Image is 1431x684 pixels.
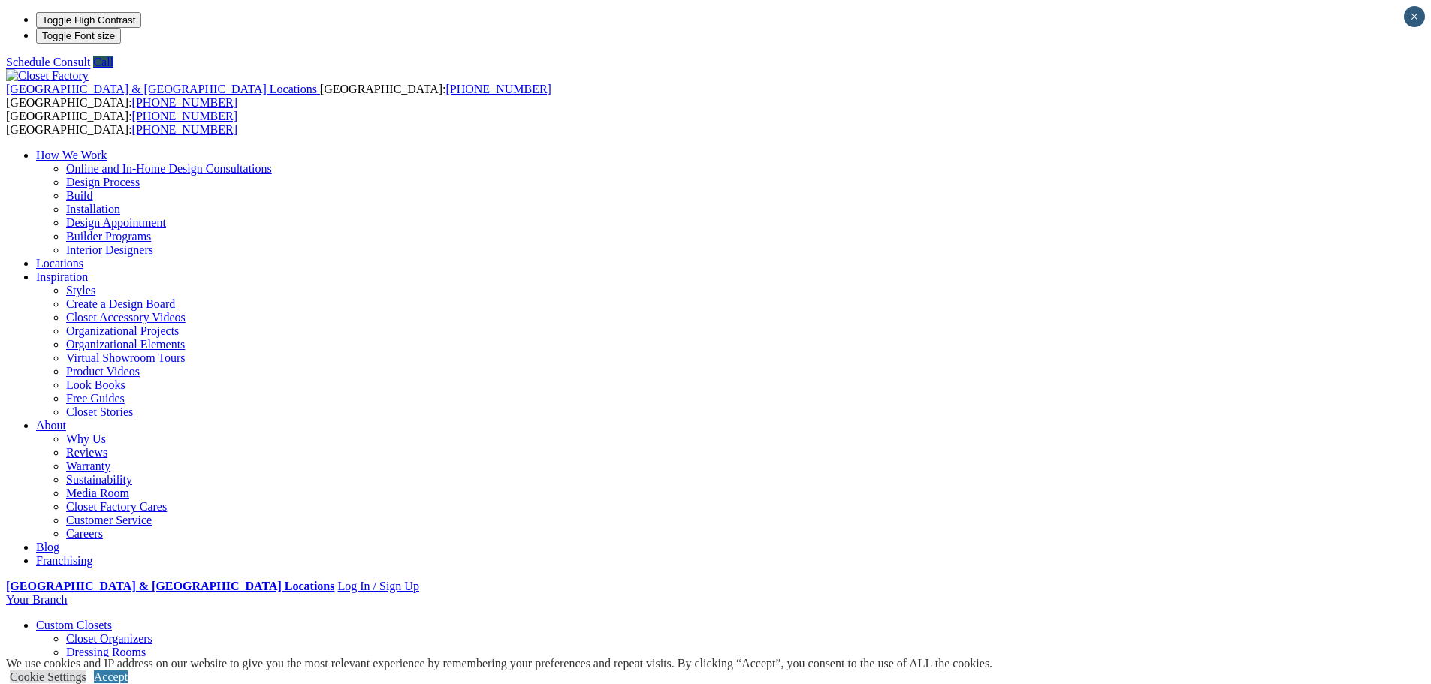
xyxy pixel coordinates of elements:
a: Media Room [66,487,129,499]
span: Toggle High Contrast [42,14,135,26]
a: Closet Factory Cares [66,500,167,513]
a: About [36,419,66,432]
a: Call [93,56,113,68]
a: Virtual Showroom Tours [66,351,186,364]
span: [GEOGRAPHIC_DATA] & [GEOGRAPHIC_DATA] Locations [6,83,317,95]
a: Reviews [66,446,107,459]
a: Interior Designers [66,243,153,256]
a: Locations [36,257,83,270]
a: Online and In-Home Design Consultations [66,162,272,175]
a: Blog [36,541,59,553]
a: Your Branch [6,593,67,606]
a: Free Guides [66,392,125,405]
span: [GEOGRAPHIC_DATA]: [GEOGRAPHIC_DATA]: [6,110,237,136]
span: [GEOGRAPHIC_DATA]: [GEOGRAPHIC_DATA]: [6,83,551,109]
a: Log In / Sign Up [337,580,418,592]
a: Look Books [66,378,125,391]
a: [GEOGRAPHIC_DATA] & [GEOGRAPHIC_DATA] Locations [6,83,320,95]
a: [PHONE_NUMBER] [132,110,237,122]
button: Toggle Font size [36,28,121,44]
a: Build [66,189,93,202]
a: Customer Service [66,514,152,526]
a: [PHONE_NUMBER] [445,83,551,95]
a: Closet Accessory Videos [66,311,186,324]
a: Franchising [36,554,93,567]
a: Closet Stories [66,405,133,418]
a: Closet Organizers [66,632,152,645]
a: Careers [66,527,103,540]
a: Accept [94,670,128,683]
div: We use cookies and IP address on our website to give you the most relevant experience by remember... [6,657,992,670]
img: Closet Factory [6,69,89,83]
a: [PHONE_NUMBER] [132,96,237,109]
a: Warranty [66,460,110,472]
a: How We Work [36,149,107,161]
a: Dressing Rooms [66,646,146,658]
button: Close [1404,6,1425,27]
a: Organizational Elements [66,338,185,351]
a: [PHONE_NUMBER] [132,123,237,136]
a: Custom Closets [36,619,112,631]
span: Toggle Font size [42,30,115,41]
a: Why Us [66,432,106,445]
a: Product Videos [66,365,140,378]
a: [GEOGRAPHIC_DATA] & [GEOGRAPHIC_DATA] Locations [6,580,334,592]
a: Cookie Settings [10,670,86,683]
a: Schedule Consult [6,56,90,68]
a: Design Appointment [66,216,166,229]
a: Installation [66,203,120,215]
button: Toggle High Contrast [36,12,141,28]
a: Design Process [66,176,140,188]
a: Builder Programs [66,230,151,243]
a: Styles [66,284,95,297]
a: Inspiration [36,270,88,283]
a: Sustainability [66,473,132,486]
a: Create a Design Board [66,297,175,310]
a: Organizational Projects [66,324,179,337]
